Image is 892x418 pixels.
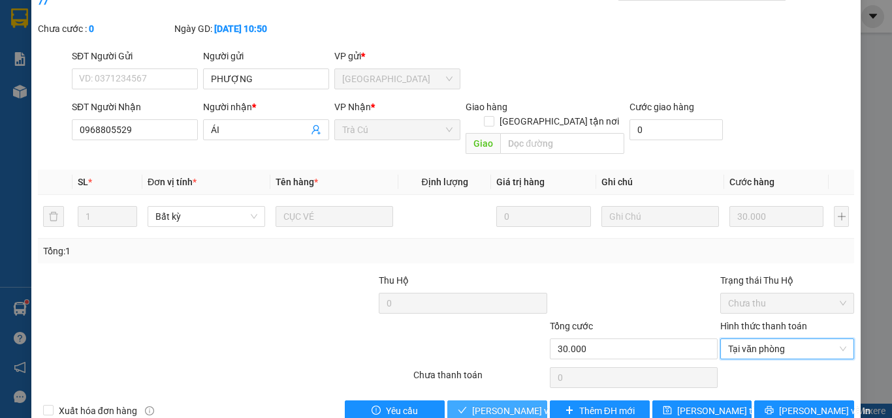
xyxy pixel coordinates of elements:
span: plus [565,406,574,416]
span: [GEOGRAPHIC_DATA] tận nơi [494,114,624,128]
div: Ngày GD: [174,22,308,36]
div: SĐT Người Nhận [72,100,198,114]
span: VP Nhận [334,102,371,112]
span: CR : [10,83,30,97]
input: VD: Bàn, Ghế [276,206,393,227]
th: Ghi chú [596,170,724,195]
span: Đơn vị tính [148,177,197,187]
span: Xuất hóa đơn hàng [54,404,142,418]
b: [DATE] 10:50 [214,23,267,34]
span: Sài Gòn [342,69,453,89]
span: Giao hàng [466,102,507,112]
b: 0 [89,23,94,34]
button: plus [834,206,849,227]
span: Cước hàng [729,177,774,187]
input: Dọc đường [500,133,624,154]
input: 0 [496,206,590,227]
span: Tại văn phòng [728,339,846,359]
div: Người nhận [203,100,329,114]
span: Giao [466,133,500,154]
span: Nhận: [85,11,116,25]
label: Hình thức thanh toán [720,321,807,331]
span: save [663,406,672,416]
span: user-add [311,125,321,135]
div: [GEOGRAPHIC_DATA] [85,11,217,40]
span: Chưa thu [728,293,846,313]
div: VP gửi [334,49,460,63]
div: 0377695209 [85,56,217,74]
span: Gửi: [11,12,31,26]
span: SL [78,177,88,187]
div: 50.000 [10,82,78,98]
input: Cước giao hàng [629,119,723,140]
span: Tổng cước [550,321,593,331]
div: Tổng: 1 [43,244,345,258]
span: Giá trị hàng [496,177,545,187]
span: Bất kỳ [155,207,257,226]
span: [PERSON_NAME] và Giao hàng [472,404,597,418]
span: check [458,406,467,416]
span: Định lượng [421,177,468,187]
span: info-circle [145,406,154,415]
span: Trà Cú [342,120,453,140]
div: SĐT Người Gửi [72,49,198,63]
div: Trạng thái Thu Hộ [720,273,854,288]
button: delete [43,206,64,227]
span: [PERSON_NAME] thay đổi [677,404,782,418]
input: 0 [729,206,823,227]
label: Cước giao hàng [629,102,694,112]
div: Trà Cú [11,11,76,27]
span: Yêu cầu [386,404,418,418]
span: Thêm ĐH mới [579,404,635,418]
span: [PERSON_NAME] và In [779,404,870,418]
div: Chưa thanh toán [412,368,549,391]
input: Ghi Chú [601,206,719,227]
span: exclamation-circle [372,406,381,416]
span: printer [765,406,774,416]
span: Tên hàng [276,177,318,187]
div: Chưa cước : [38,22,172,36]
div: Người gửi [203,49,329,63]
span: Thu Hộ [379,275,409,286]
div: [GEOGRAPHIC_DATA] [85,40,217,56]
